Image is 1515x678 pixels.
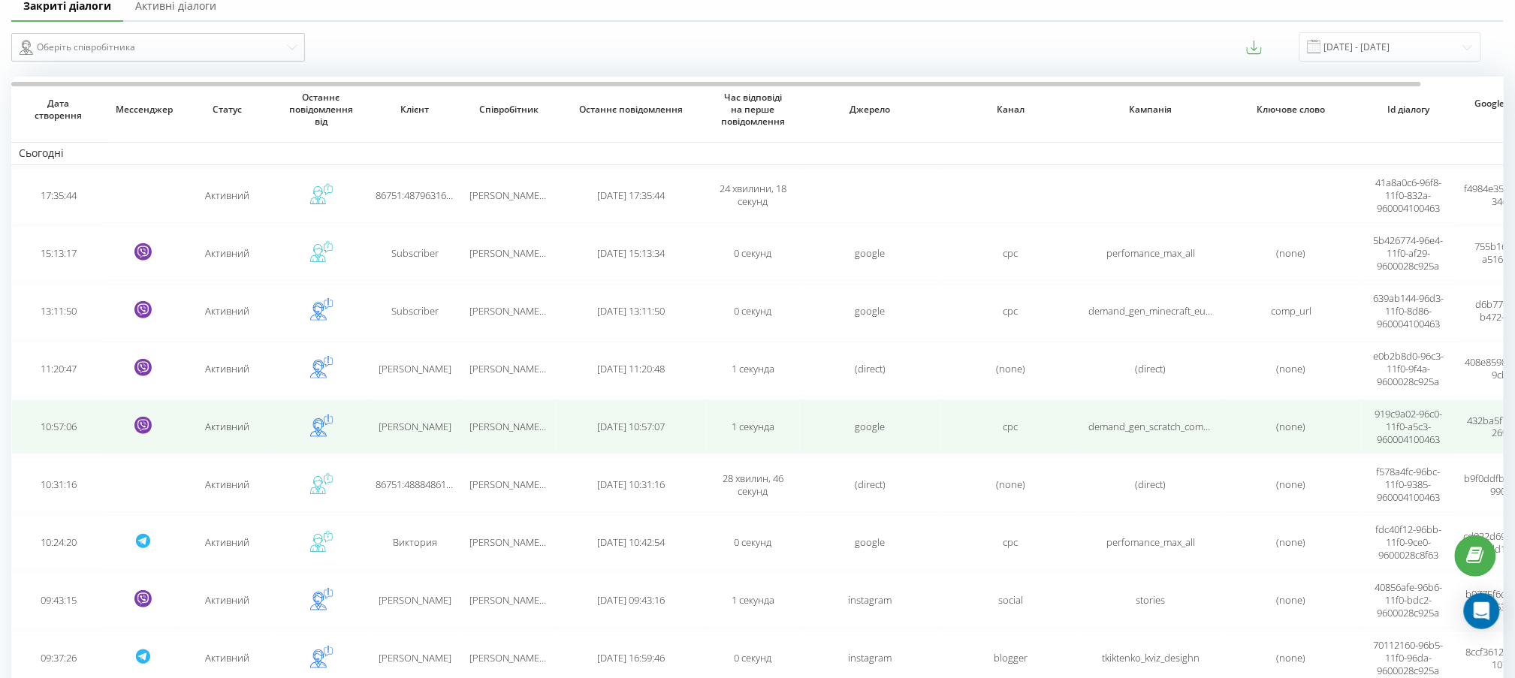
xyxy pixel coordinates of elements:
span: 5b426774-96e4-11f0-af29-9600028c925a [1374,234,1444,273]
span: Канал [954,104,1067,116]
span: (none) [1277,362,1306,375]
span: [DATE] 10:57:07 [597,420,665,433]
span: Кампанія [1094,104,1207,116]
td: Активний [180,515,274,570]
span: [PERSON_NAME] CC [469,535,557,549]
span: 70112160-96b5-11f0-96da-9600028c925a [1374,638,1444,677]
span: (none) [1277,478,1306,491]
svg: Viber [134,359,152,376]
span: [PERSON_NAME] [379,651,451,664]
td: Активний [180,573,274,628]
td: 15:13:17 [11,226,105,281]
span: [DATE] 13:11:50 [597,304,665,318]
td: 10:57:06 [11,399,105,454]
td: 0 секунд [706,515,800,570]
span: (direct) [855,362,886,375]
span: [PERSON_NAME] CC [469,362,557,375]
td: 1 секунда [706,342,800,396]
span: [PERSON_NAME] CC [469,304,557,318]
span: [DATE] 16:59:46 [597,651,665,664]
span: tkiktenko_kviz_desighn [1103,651,1200,664]
td: Активний [180,168,274,223]
span: [DATE] 11:20:48 [597,362,665,375]
span: e0b2b8d0-96c3-11f0-9f4a-9600028c925a [1374,349,1444,388]
span: Останнє повідомлення від [285,92,357,127]
span: [PERSON_NAME] [379,420,451,433]
span: (none) [1277,593,1306,607]
span: instagram [849,593,892,607]
td: 10:31:16 [11,457,105,512]
span: [PERSON_NAME] CC [469,420,557,433]
div: Open Intercom Messenger [1464,593,1500,629]
span: google [856,420,886,433]
span: blogger [994,651,1028,664]
td: Активний [180,342,274,396]
span: [PERSON_NAME] CC [469,651,557,664]
span: (direct) [1136,478,1166,491]
span: (direct) [1136,362,1166,375]
span: [PERSON_NAME] CC [469,188,557,202]
span: [DATE] 10:31:16 [597,478,665,491]
span: 919c9a02-96c0-11f0-a5c3-960004100463 [1375,407,1443,446]
td: 1 секунда [706,399,800,454]
span: perfomance_max_all [1107,246,1196,260]
span: Час відповіді на перше повідомлення [717,92,789,127]
span: Останнє повідомлення [570,104,692,116]
span: 40856afe-96b6-11f0-bdc2-9600028c925a [1375,580,1443,619]
span: social [998,593,1023,607]
span: Співробітник [473,104,545,116]
span: (none) [1277,420,1306,433]
td: 24 хвилини, 18 секунд [706,168,800,223]
td: 0 секунд [706,284,800,339]
span: Джерело [813,104,926,116]
span: perfomance_max_all [1107,535,1196,549]
span: demand_gen_minecraft_europe [1088,304,1227,318]
span: (direct) [855,478,886,491]
span: (none) [996,478,1025,491]
td: 11:20:47 [11,342,105,396]
span: demand_gen_scratch_comp_url [1088,420,1225,433]
span: cpc [1003,304,1019,318]
td: 1 секунда [706,573,800,628]
span: google [856,246,886,260]
span: stories [1136,593,1166,607]
svg: Viber [134,301,152,318]
span: (none) [1277,246,1306,260]
td: 10:24:20 [11,515,105,570]
td: 13:11:50 [11,284,105,339]
span: Виктория [393,535,437,549]
span: 41a8a0c6-96f8-11f0-832a-960004100463 [1376,176,1442,215]
svg: Viber [134,417,152,434]
span: Id діалогу [1373,104,1444,116]
span: Мессенджер [116,104,170,116]
span: Статус [192,104,263,116]
td: 17:35:44 [11,168,105,223]
span: 86751:48796316108 [376,188,462,202]
span: cpc [1003,535,1019,549]
span: [PERSON_NAME] [379,362,451,375]
span: Дата створення [23,98,94,121]
span: [PERSON_NAME] CC [469,478,557,491]
span: cpc [1003,420,1019,433]
span: [DATE] 17:35:44 [597,188,665,202]
td: Активний [180,226,274,281]
span: [PERSON_NAME] CC [469,593,557,607]
span: google [856,535,886,549]
span: 639ab144-96d3-11f0-8d86-960004100463 [1374,291,1444,330]
span: (none) [996,362,1025,375]
span: Клієнт [379,104,451,116]
span: cpc [1003,246,1019,260]
span: [PERSON_NAME] [379,593,451,607]
span: instagram [849,651,892,664]
span: google [856,304,886,318]
td: 0 секунд [706,226,800,281]
span: [DATE] 09:43:16 [597,593,665,607]
td: Активний [180,399,274,454]
span: Ключове слово [1235,104,1348,116]
svg: Viber [134,243,152,261]
span: [PERSON_NAME] CC [469,246,557,260]
span: fdc40f12-96bb-11f0-9ce0-9600028c8f63 [1376,523,1442,562]
span: Subscriber [391,246,439,260]
td: 09:43:15 [11,573,105,628]
span: f578a4fc-96bc-11f0-9385-960004100463 [1377,465,1441,504]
